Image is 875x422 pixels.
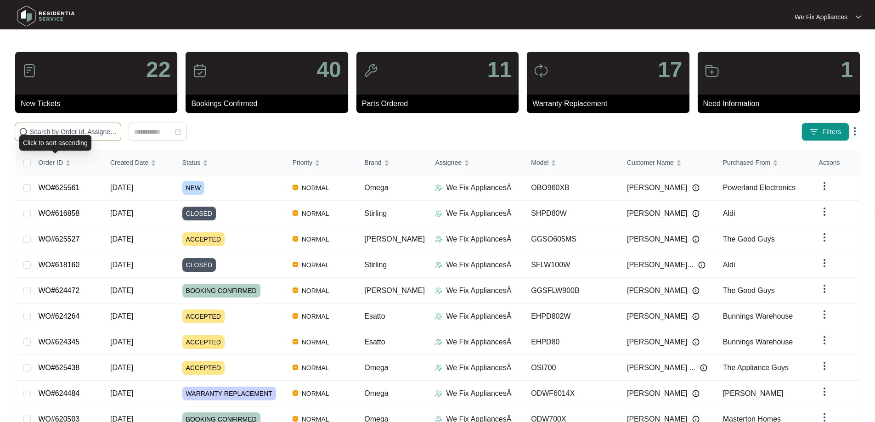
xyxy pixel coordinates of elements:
[298,234,333,245] span: NORMAL
[182,335,225,349] span: ACCEPTED
[182,158,201,168] span: Status
[293,339,298,344] img: Vercel Logo
[446,259,511,270] p: We Fix AppliancesÂ
[627,259,694,270] span: [PERSON_NAME]...
[364,158,381,168] span: Brand
[819,180,830,191] img: dropdown arrow
[38,235,79,243] a: WO#625527
[364,184,388,191] span: Omega
[182,207,216,220] span: CLOSED
[298,208,333,219] span: NORMAL
[38,209,79,217] a: WO#616858
[182,284,260,298] span: BOOKING CONFIRMED
[487,59,512,81] p: 11
[795,12,847,22] p: We Fix Appliances
[38,312,79,320] a: WO#624264
[38,287,79,294] a: WO#624472
[31,151,103,175] th: Order ID
[524,201,620,226] td: SHPD80W
[19,127,28,136] img: search-icon
[435,390,442,397] img: Assigner Icon
[435,261,442,269] img: Assigner Icon
[819,309,830,320] img: dropdown arrow
[524,381,620,406] td: ODWF6014X
[723,261,735,269] span: Aldi
[364,312,385,320] span: Esatto
[298,182,333,193] span: NORMAL
[524,278,620,304] td: GGSFLW900B
[191,98,348,109] p: Bookings Confirmed
[700,364,707,371] img: Info icon
[692,390,700,397] img: Info icon
[30,127,117,137] input: Search by Order Id, Assignee Name, Customer Name, Brand and Model
[293,287,298,293] img: Vercel Logo
[446,337,511,348] p: We Fix AppliancesÂ
[435,184,442,191] img: Assigner Icon
[627,208,688,219] span: [PERSON_NAME]
[182,361,225,375] span: ACCEPTED
[716,151,812,175] th: Purchased From
[14,2,78,30] img: residentia service logo
[435,236,442,243] img: Assigner Icon
[364,338,385,346] span: Esatto
[809,127,819,136] img: filter icon
[819,258,830,269] img: dropdown arrow
[293,158,313,168] span: Priority
[364,209,387,217] span: Stirling
[446,182,511,193] p: We Fix AppliancesÂ
[658,59,682,81] p: 17
[293,313,298,319] img: Vercel Logo
[692,313,700,320] img: Info icon
[446,311,511,322] p: We Fix AppliancesÂ
[293,210,298,216] img: Vercel Logo
[357,151,428,175] th: Brand
[38,158,63,168] span: Order ID
[364,261,387,269] span: Stirling
[110,338,133,346] span: [DATE]
[802,123,849,141] button: filter iconFilters
[293,262,298,267] img: Vercel Logo
[298,337,333,348] span: NORMAL
[819,335,830,346] img: dropdown arrow
[819,283,830,294] img: dropdown arrow
[364,287,425,294] span: [PERSON_NAME]
[524,226,620,252] td: GGSO605MS
[723,158,770,168] span: Purchased From
[362,98,519,109] p: Parts Ordered
[364,389,388,397] span: Omega
[534,63,548,78] img: icon
[446,285,511,296] p: We Fix AppliancesÂ
[723,312,793,320] span: Bunnings Warehouse
[841,59,853,81] p: 1
[692,287,700,294] img: Info icon
[110,235,133,243] span: [DATE]
[620,151,716,175] th: Customer Name
[298,285,333,296] span: NORMAL
[293,365,298,370] img: Vercel Logo
[856,15,861,19] img: dropdown arrow
[723,209,735,217] span: Aldi
[532,98,689,109] p: Warranty Replacement
[627,182,688,193] span: [PERSON_NAME]
[531,158,548,168] span: Model
[298,259,333,270] span: NORMAL
[524,355,620,381] td: OSI700
[446,362,511,373] p: We Fix AppliancesÂ
[21,98,177,109] p: New Tickets
[446,388,511,399] p: We Fix AppliancesÂ
[446,208,511,219] p: We Fix AppliancesÂ
[849,126,860,137] img: dropdown arrow
[627,311,688,322] span: [PERSON_NAME]
[692,210,700,217] img: Info icon
[627,362,695,373] span: [PERSON_NAME] ...
[703,98,860,109] p: Need Information
[182,387,276,400] span: WARRANTY REPLACEMENT
[524,252,620,278] td: SFLW100W
[524,151,620,175] th: Model
[192,63,207,78] img: icon
[298,362,333,373] span: NORMAL
[110,158,148,168] span: Created Date
[705,63,719,78] img: icon
[627,337,688,348] span: [PERSON_NAME]
[175,151,285,175] th: Status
